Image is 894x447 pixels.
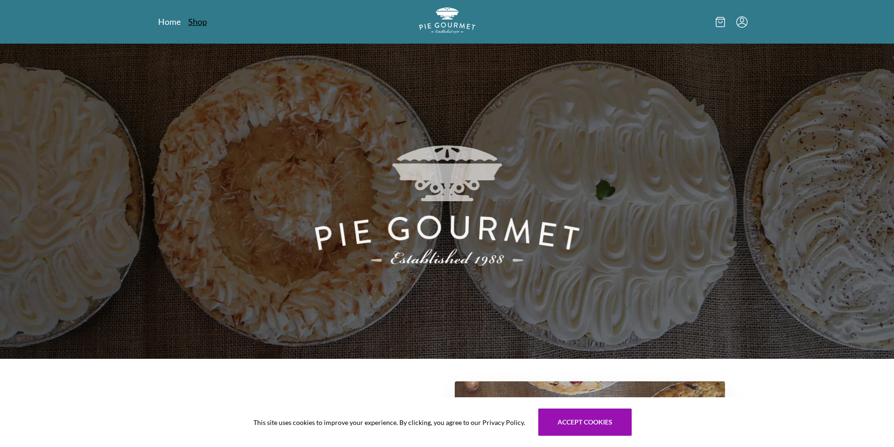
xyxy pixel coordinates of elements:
a: Logo [419,8,475,36]
button: Accept cookies [538,409,632,436]
h1: Our Story [177,396,432,410]
button: Menu [736,16,748,28]
a: Shop [188,16,207,27]
a: Home [158,16,181,27]
span: This site uses cookies to improve your experience. By clicking, you agree to our Privacy Policy. [253,417,525,427]
img: logo [419,8,475,33]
